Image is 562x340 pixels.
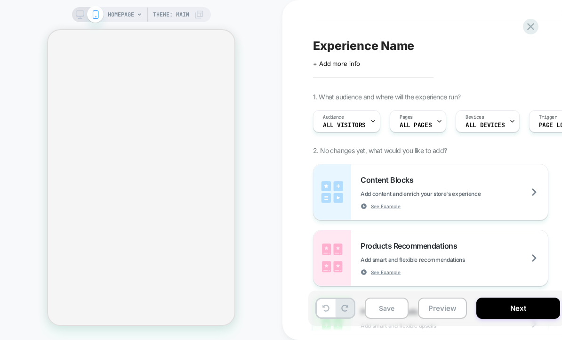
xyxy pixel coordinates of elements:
span: 2. No changes yet, what would you like to add? [313,146,447,154]
span: Devices [466,114,484,121]
span: Pages [400,114,413,121]
span: Add smart and flexible recommendations [361,256,512,263]
span: All Visitors [323,122,366,129]
span: ALL DEVICES [466,122,505,129]
span: Products Recommendations [361,241,462,251]
button: Preview [418,298,467,319]
button: Next [476,298,560,319]
span: + Add more info [313,60,360,67]
span: 1. What audience and where will the experience run? [313,93,460,101]
button: Save [365,298,409,319]
span: Experience Name [313,39,414,53]
span: See Example [371,203,401,210]
span: HOMEPAGE [108,7,134,22]
span: ALL PAGES [400,122,432,129]
span: Content Blocks [361,175,418,185]
span: See Example [371,269,401,275]
span: Add content and enrich your store's experience [361,190,528,197]
span: Theme: MAIN [153,7,189,22]
span: Audience [323,114,344,121]
span: Trigger [539,114,557,121]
